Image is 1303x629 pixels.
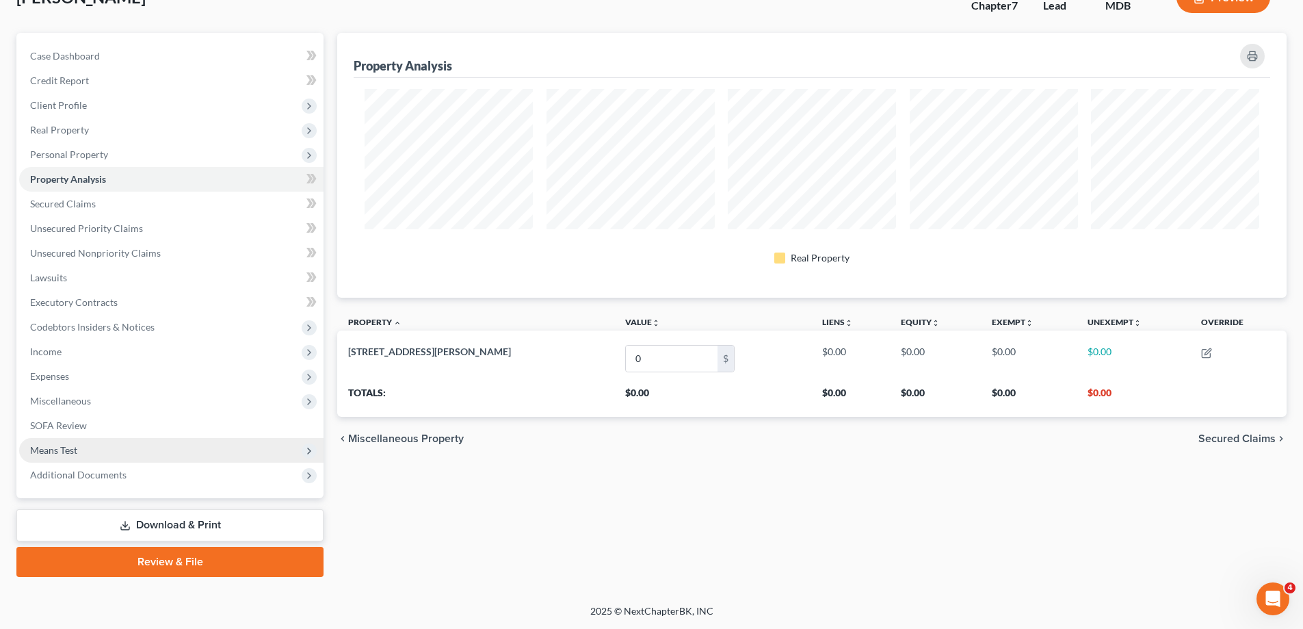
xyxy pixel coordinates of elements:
span: SOFA Review [30,420,87,431]
span: Miscellaneous Property [348,433,464,444]
a: Download & Print [16,509,324,541]
th: $0.00 [811,378,890,417]
td: $0.00 [811,339,890,378]
span: Unsecured Priority Claims [30,222,143,234]
a: Credit Report [19,68,324,93]
span: Additional Documents [30,469,127,480]
span: Income [30,346,62,357]
span: Property Analysis [30,173,106,185]
i: chevron_right [1276,433,1287,444]
a: Valueunfold_more [625,317,660,327]
span: Credit Report [30,75,89,86]
i: unfold_more [845,319,853,327]
i: unfold_more [1025,319,1034,327]
a: Property Analysis [19,167,324,192]
span: Expenses [30,370,69,382]
button: chevron_left Miscellaneous Property [337,433,464,444]
a: Unsecured Priority Claims [19,216,324,241]
a: SOFA Review [19,413,324,438]
span: Means Test [30,444,77,456]
td: $0.00 [890,339,981,378]
i: unfold_more [1133,319,1142,327]
iframe: Intercom live chat [1256,582,1289,615]
i: unfold_more [932,319,940,327]
a: Liensunfold_more [822,317,853,327]
td: $0.00 [1077,339,1190,378]
div: Real Property [791,251,850,265]
div: $ [718,346,734,372]
a: Unsecured Nonpriority Claims [19,241,324,266]
th: Override [1190,309,1287,339]
i: chevron_left [337,433,348,444]
th: Totals: [337,378,614,417]
a: Exemptunfold_more [992,317,1034,327]
span: Miscellaneous [30,395,91,407]
span: Lawsuits [30,272,67,283]
span: Secured Claims [1198,433,1276,444]
td: $0.00 [981,339,1076,378]
a: Lawsuits [19,266,324,290]
a: Review & File [16,547,324,577]
span: Codebtors Insiders & Notices [30,321,155,333]
a: Equityunfold_more [901,317,940,327]
span: [STREET_ADDRESS][PERSON_NAME] [348,346,511,357]
span: Unsecured Nonpriority Claims [30,247,161,259]
div: Property Analysis [354,57,452,74]
button: Secured Claims chevron_right [1198,433,1287,444]
a: Secured Claims [19,192,324,216]
i: expand_less [393,319,402,327]
th: $0.00 [890,378,981,417]
input: 0.00 [626,346,718,372]
span: Case Dashboard [30,50,100,62]
span: Secured Claims [30,198,96,209]
a: Executory Contracts [19,290,324,315]
th: $0.00 [1077,378,1190,417]
span: Real Property [30,124,89,136]
th: $0.00 [981,378,1076,417]
th: $0.00 [614,378,811,417]
a: Case Dashboard [19,44,324,68]
i: unfold_more [652,319,660,327]
span: Personal Property [30,149,108,160]
a: Property expand_less [348,317,402,327]
span: Client Profile [30,99,87,111]
span: Executory Contracts [30,296,118,308]
span: 4 [1285,582,1295,593]
a: Unexemptunfold_more [1088,317,1142,327]
div: 2025 © NextChapterBK, INC [262,604,1042,629]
